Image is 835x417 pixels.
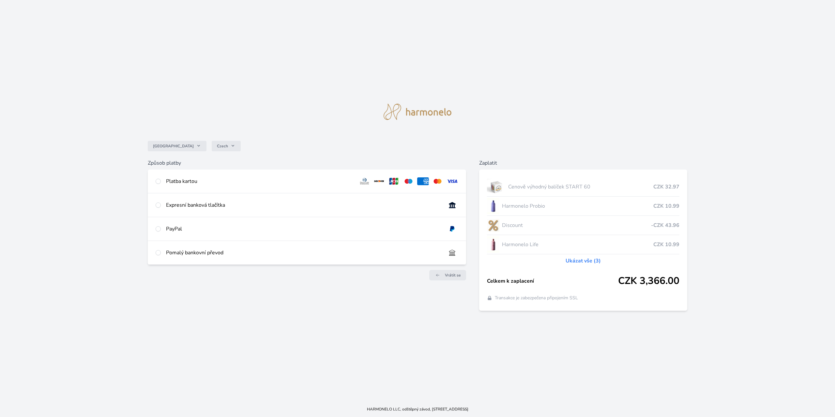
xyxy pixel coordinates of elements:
span: Czech [217,143,228,149]
div: Expresní banková tlačítka [166,201,441,209]
img: start.jpg [487,179,506,195]
img: diners.svg [358,177,371,185]
div: PayPal [166,225,441,233]
span: CZK 32.97 [653,183,679,191]
span: Harmonelo Probio [502,202,653,210]
span: CZK 3,366.00 [618,275,679,287]
img: amex.svg [417,177,429,185]
h6: Způsob platby [148,159,466,167]
img: maestro.svg [402,177,415,185]
span: CZK 10.99 [653,202,679,210]
span: Cenově výhodný balíček START 60 [508,183,653,191]
img: onlineBanking_CZ.svg [446,201,458,209]
img: visa.svg [446,177,458,185]
h6: Zaplatit [479,159,687,167]
div: Platba kartou [166,177,353,185]
img: paypal.svg [446,225,458,233]
img: bankTransfer_IBAN.svg [446,249,458,257]
span: Celkem k zaplacení [487,277,618,285]
span: Discount [502,221,651,229]
span: [GEOGRAPHIC_DATA] [153,143,194,149]
button: [GEOGRAPHIC_DATA] [148,141,206,151]
img: logo.svg [384,104,451,120]
img: discount-lo.png [487,217,499,233]
span: Harmonelo Life [502,241,653,248]
img: discover.svg [373,177,385,185]
img: mc.svg [432,177,444,185]
span: Vrátit se [445,273,461,278]
a: Vrátit se [429,270,466,280]
a: Ukázat vše (3) [566,257,601,265]
button: Czech [212,141,241,151]
span: CZK 10.99 [653,241,679,248]
span: Transakce je zabezpečena připojením SSL [495,295,578,301]
img: CLEAN_LIFE_se_stinem_x-lo.jpg [487,236,499,253]
div: Pomalý bankovní převod [166,249,441,257]
span: -CZK 43.96 [651,221,679,229]
img: CLEAN_PROBIO_se_stinem_x-lo.jpg [487,198,499,214]
img: jcb.svg [388,177,400,185]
